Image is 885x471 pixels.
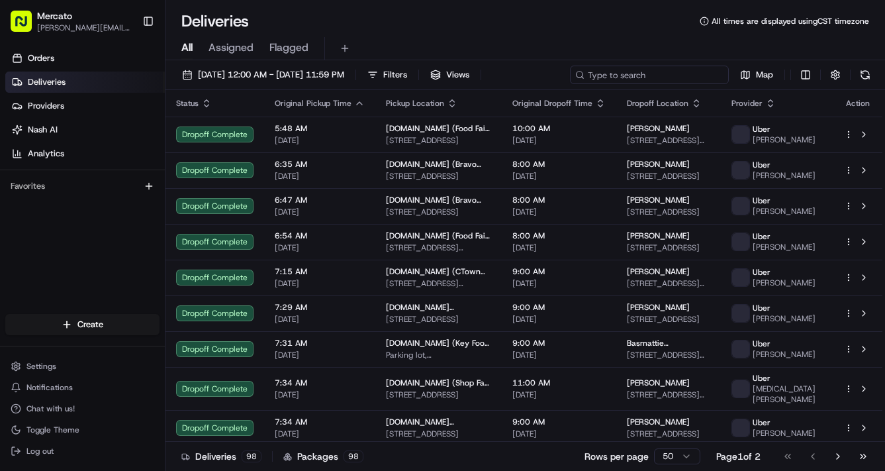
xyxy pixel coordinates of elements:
[386,266,491,277] span: [DOMAIN_NAME] (CTown Supermarkets ([STREET_ADDRESS][PERSON_NAME]))
[383,69,407,81] span: Filters
[275,266,365,277] span: 7:15 AM
[512,135,606,146] span: [DATE]
[627,338,711,348] span: Basmattie Jagonandan
[283,450,363,463] div: Packages
[753,206,815,217] span: [PERSON_NAME]
[627,417,690,427] span: [PERSON_NAME]
[756,69,773,81] span: Map
[45,225,167,235] div: We're available if you need us!
[386,171,491,182] span: [STREET_ADDRESS]
[512,207,606,217] span: [DATE]
[28,76,66,88] span: Deliveries
[5,143,165,164] a: Analytics
[512,429,606,439] span: [DATE]
[753,160,770,170] span: Uber
[26,382,73,393] span: Notifications
[386,378,491,388] span: [DOMAIN_NAME] (Shop Fair Supermarket)
[112,278,122,289] div: 💻
[627,98,688,109] span: Dropoff Location
[512,338,606,348] span: 9:00 AM
[386,159,491,170] span: [DOMAIN_NAME] (Bravo Supermarkets (24-[GEOGRAPHIC_DATA]))
[753,384,823,405] span: [MEDICAL_DATA][PERSON_NAME]
[627,390,711,400] span: [STREET_ADDRESS][US_STATE]
[386,338,491,348] span: [DOMAIN_NAME] (Key Food ([GEOGRAPHIC_DATA]))
[198,69,344,81] span: [DATE] 12:00 AM - [DATE] 11:59 PM
[424,66,475,84] button: Views
[209,40,254,56] span: Assigned
[5,95,165,117] a: Providers
[269,40,308,56] span: Flagged
[627,266,690,277] span: [PERSON_NAME]
[627,195,690,205] span: [PERSON_NAME]
[512,195,606,205] span: 8:00 AM
[37,23,132,33] span: [PERSON_NAME][EMAIL_ADDRESS][PERSON_NAME][DOMAIN_NAME]
[627,171,711,182] span: [STREET_ADDRESS]
[512,314,606,325] span: [DATE]
[627,429,711,439] span: [STREET_ADDRESS]
[584,450,649,463] p: Rows per page
[5,442,160,460] button: Log out
[716,450,761,463] div: Page 1 of 2
[512,390,606,400] span: [DATE]
[77,319,103,331] span: Create
[275,207,365,217] span: [DATE]
[37,9,72,23] button: Mercato
[107,272,218,295] a: 💻API Documentation
[386,207,491,217] span: [STREET_ADDRESS]
[275,242,365,253] span: [DATE]
[512,378,606,388] span: 11:00 AM
[627,159,690,170] span: [PERSON_NAME]
[386,417,491,427] span: [DOMAIN_NAME] ([PERSON_NAME] Farm)
[512,350,606,360] span: [DATE]
[275,350,365,360] span: [DATE]
[5,357,160,376] button: Settings
[275,231,365,241] span: 6:54 AM
[26,446,54,456] span: Log out
[386,429,491,439] span: [STREET_ADDRESS]
[386,231,491,241] span: [DOMAIN_NAME] (Food Fair Fresh Market ([STREET_ADDRESS][PERSON_NAME]))
[753,134,815,145] span: [PERSON_NAME]
[181,11,249,32] h1: Deliveries
[275,378,365,388] span: 7:34 AM
[386,302,491,313] span: [DOMAIN_NAME] ([PERSON_NAME] Farm)
[13,138,241,159] p: Welcome 👋
[275,429,365,439] span: [DATE]
[5,421,160,439] button: Toggle Theme
[5,314,160,335] button: Create
[386,390,491,400] span: [STREET_ADDRESS]
[275,390,365,400] span: [DATE]
[5,119,165,140] a: Nash AI
[275,159,365,170] span: 6:35 AM
[5,399,160,418] button: Chat with us!
[5,72,165,93] a: Deliveries
[753,242,815,252] span: [PERSON_NAME]
[26,425,79,435] span: Toggle Theme
[275,338,365,348] span: 7:31 AM
[386,278,491,289] span: [STREET_ADDRESS][PERSON_NAME][US_STATE]
[753,373,770,384] span: Uber
[512,302,606,313] span: 9:00 AM
[512,231,606,241] span: 8:00 AM
[844,98,872,109] div: Action
[26,277,101,290] span: Knowledge Base
[512,98,592,109] span: Original Dropoff Time
[627,242,711,253] span: [STREET_ADDRESS]
[753,349,815,360] span: [PERSON_NAME]
[753,195,770,206] span: Uber
[386,314,491,325] span: [STREET_ADDRESS]
[627,302,690,313] span: [PERSON_NAME]
[627,135,711,146] span: [STREET_ADDRESS][US_STATE]
[5,176,160,197] div: Favorites
[753,124,770,134] span: Uber
[856,66,874,84] button: Refresh
[446,69,469,81] span: Views
[275,314,365,325] span: [DATE]
[176,66,350,84] button: [DATE] 12:00 AM - [DATE] 11:59 PM
[28,100,64,112] span: Providers
[8,272,107,295] a: 📗Knowledge Base
[386,242,491,253] span: [STREET_ADDRESS][PERSON_NAME]
[275,98,351,109] span: Original Pickup Time
[627,378,690,388] span: [PERSON_NAME]
[275,123,365,134] span: 5:48 AM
